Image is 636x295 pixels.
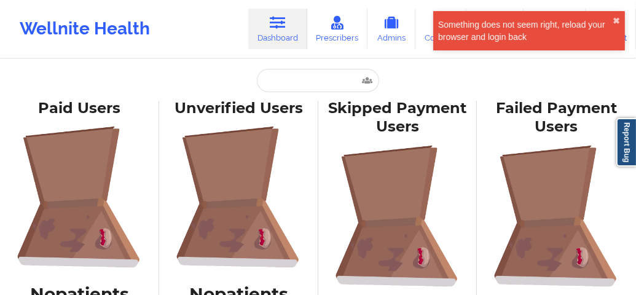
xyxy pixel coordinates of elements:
[485,99,627,137] div: Failed Payment Users
[613,16,620,26] button: close
[616,118,636,167] a: Report Bug
[415,9,466,49] a: Coaches
[168,99,310,118] div: Unverified Users
[438,18,613,43] div: Something does not seem right, reload your browser and login back
[327,145,469,287] img: foRBiVDZMKwAAAAASUVORK5CYII=
[485,145,627,287] img: foRBiVDZMKwAAAAASUVORK5CYII=
[9,126,151,268] img: foRBiVDZMKwAAAAASUVORK5CYII=
[248,9,307,49] a: Dashboard
[307,9,368,49] a: Prescribers
[168,126,310,268] img: foRBiVDZMKwAAAAASUVORK5CYII=
[367,9,415,49] a: Admins
[327,99,469,137] div: Skipped Payment Users
[9,99,151,118] div: Paid Users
